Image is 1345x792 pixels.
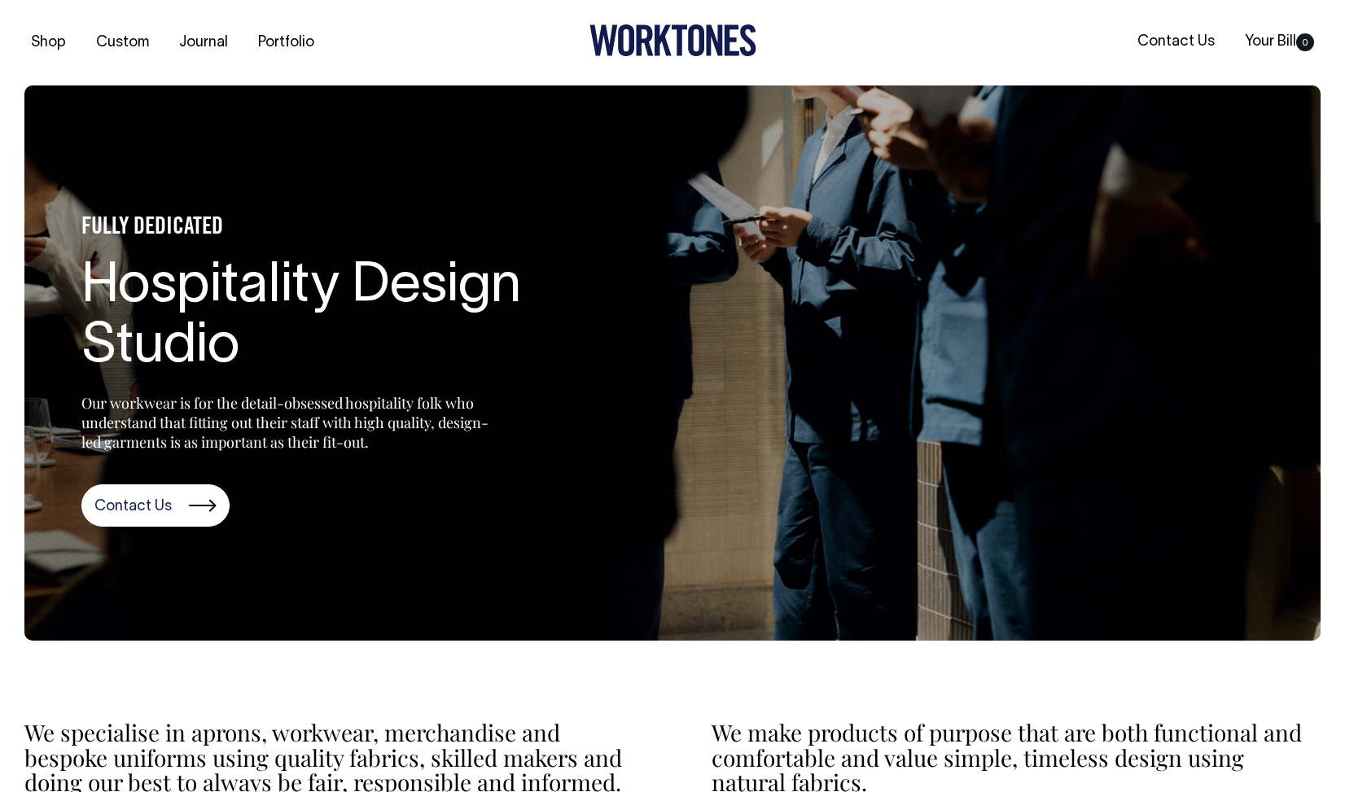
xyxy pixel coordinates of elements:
a: Contact Us [81,484,230,527]
a: Shop [24,29,72,56]
a: Custom [90,29,156,56]
span: 0 [1296,33,1314,51]
h4: FULLY DEDICATED [81,216,570,241]
a: Portfolio [252,29,321,56]
a: Contact Us [1131,28,1221,55]
a: Journal [173,29,234,56]
h1: Hospitality Design Studio [81,257,570,379]
p: Our workwear is for the detail-obsessed hospitality folk who understand that fitting out their st... [81,393,488,452]
a: Your Bill0 [1238,28,1321,55]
